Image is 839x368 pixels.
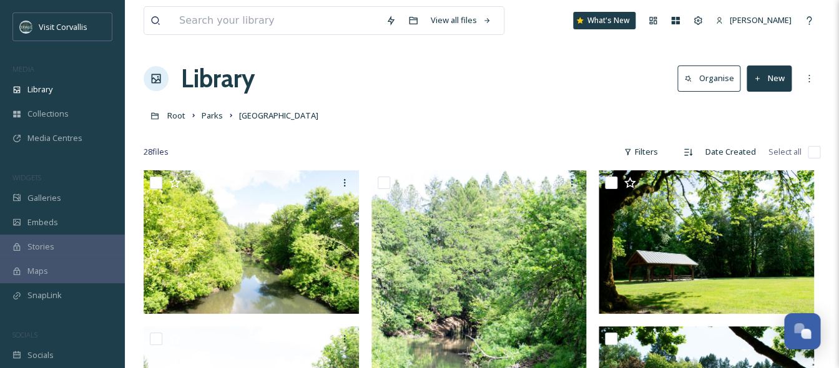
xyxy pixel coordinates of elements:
[181,60,255,97] a: Library
[599,170,814,314] img: Landscape-12.jpg
[573,12,635,29] a: What's New
[730,14,792,26] span: [PERSON_NAME]
[699,140,762,164] div: Date Created
[144,170,359,314] img: Landscape-15.jpg
[167,110,185,121] span: Root
[173,7,380,34] input: Search your library
[39,21,87,32] span: Visit Corvallis
[677,65,747,91] a: Organise
[747,65,792,91] button: New
[27,216,58,228] span: Embeds
[167,108,185,123] a: Root
[424,8,498,32] a: View all files
[784,313,820,349] button: Open Chat
[12,173,41,182] span: WIDGETS
[27,289,62,301] span: SnapLink
[768,146,802,158] span: Select all
[20,21,32,33] img: visit-corvallis-badge-dark-blue-orange%281%29.png
[27,241,54,253] span: Stories
[144,146,169,158] span: 28 file s
[27,84,52,95] span: Library
[27,265,48,277] span: Maps
[27,192,61,204] span: Galleries
[202,108,223,123] a: Parks
[27,349,54,361] span: Socials
[239,108,318,123] a: [GEOGRAPHIC_DATA]
[27,132,82,144] span: Media Centres
[202,110,223,121] span: Parks
[677,65,740,91] button: Organise
[12,330,37,339] span: SOCIALS
[709,8,798,32] a: [PERSON_NAME]
[239,110,318,121] span: [GEOGRAPHIC_DATA]
[27,108,69,120] span: Collections
[617,140,664,164] div: Filters
[12,64,34,74] span: MEDIA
